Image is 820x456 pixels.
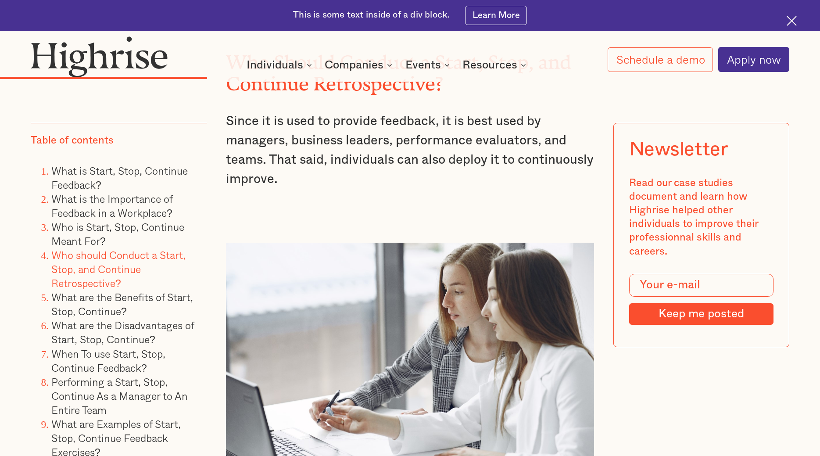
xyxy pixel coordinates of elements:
[293,9,450,22] div: This is some text inside of a div block.
[629,274,773,297] input: Your e-mail
[462,60,529,70] div: Resources
[51,374,188,418] a: Performing a Start, Stop, Continue As a Manager to An Entire Team
[226,112,594,189] p: Since it is used to provide feedback, it is best used by managers, business leaders, performance ...
[51,191,172,221] a: What is the Importance of Feedback in a Workplace?
[325,60,395,70] div: Companies
[31,36,168,77] img: Highrise logo
[325,60,383,70] div: Companies
[629,303,773,325] input: Keep me posted
[629,176,773,258] div: Read our case studies document and learn how Highrise helped other individuals to improve their p...
[405,60,441,70] div: Events
[465,6,526,25] a: Learn More
[629,139,728,161] div: Newsletter
[51,317,194,347] a: What are the Disadvantages of Start, Stop, Continue?
[629,274,773,325] form: Modal Form
[247,60,315,70] div: Individuals
[247,60,303,70] div: Individuals
[31,134,114,147] div: Table of contents
[787,16,797,26] img: Cross icon
[718,47,789,72] a: Apply now
[608,47,713,72] a: Schedule a demo
[51,163,188,193] a: What is Start, Stop, Continue Feedback?
[51,346,165,376] a: When To use Start, Stop, Continue Feedback?
[462,60,517,70] div: Resources
[51,289,193,319] a: What are the Benefits of Start, Stop, Continue?
[51,247,186,291] a: Who should Conduct a Start, Stop, and Continue Retrospective?
[405,60,452,70] div: Events
[51,219,184,249] a: Who is Start, Stop, Continue Meant For?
